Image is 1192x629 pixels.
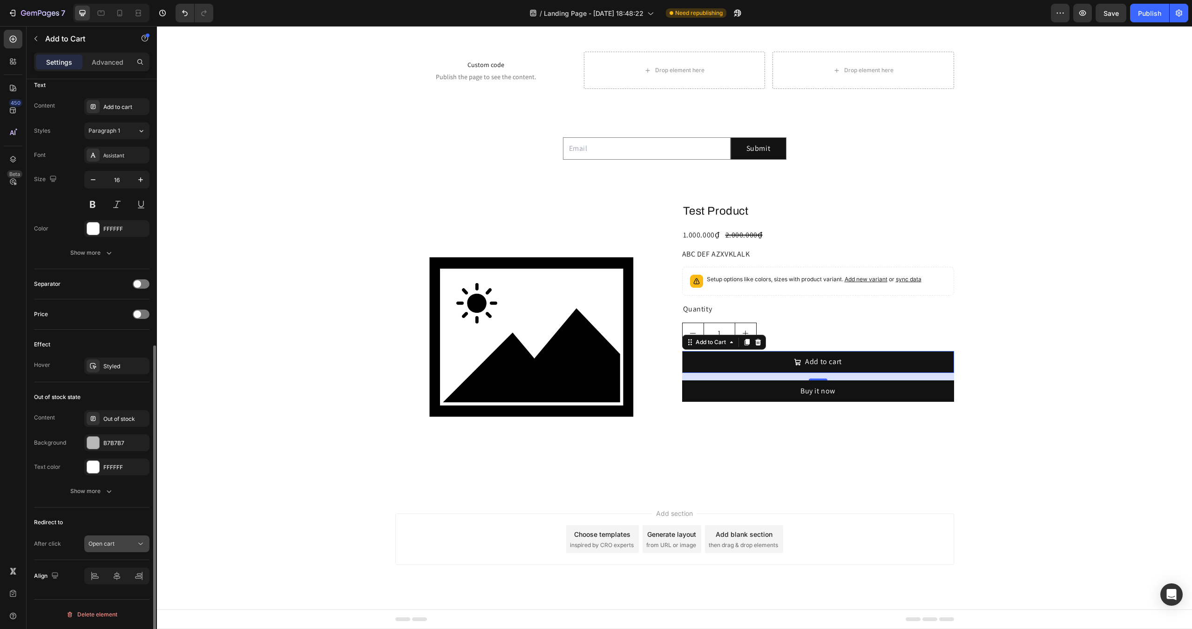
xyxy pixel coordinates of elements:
button: Submit [574,112,629,133]
div: FFFFFF [103,463,147,472]
span: Open cart [88,540,115,547]
div: Delete element [66,609,117,620]
div: Out of stock [103,415,147,423]
span: Add section [495,482,540,492]
button: Show more [34,244,149,261]
button: Publish [1130,4,1169,22]
div: Separator [34,280,61,288]
span: Publish the page to see the content. [238,46,420,55]
div: Font [34,151,46,159]
div: Quantity [525,277,797,289]
div: Content [34,101,55,110]
button: increment [578,297,599,317]
button: decrement [526,297,547,317]
span: Need republishing [675,9,723,17]
div: Background [34,439,66,447]
div: Show more [70,487,114,496]
div: Choose templates [417,503,474,513]
div: Styles [34,127,50,135]
span: Paragraph 1 [88,127,120,135]
button: Save [1096,4,1126,22]
div: Content [34,413,55,422]
div: Text [34,81,46,89]
div: Effect [34,340,50,349]
div: Show more [70,248,114,257]
div: Publish [1138,8,1161,18]
div: 2.000.000₫ [568,203,607,215]
div: Drop element here [687,41,737,48]
div: Add to Cart [537,312,571,320]
p: Add to Cart [45,33,124,44]
button: Open cart [84,535,149,552]
input: Email [406,111,574,134]
div: Color [34,224,48,233]
div: Redirect to [34,518,63,527]
div: Add blank section [559,503,616,513]
div: Align [34,570,61,582]
button: Show more [34,483,149,500]
div: B7B7B7 [103,439,147,447]
div: Add to cart [648,331,685,341]
span: Landing Page - [DATE] 18:48:22 [544,8,643,18]
span: Add new variant [688,250,731,257]
div: Buy it now [643,360,678,370]
div: Drop element here [498,41,548,48]
p: 7 [61,7,65,19]
p: Advanced [92,57,123,67]
button: Add to cart [525,325,797,346]
div: Generate layout [490,503,539,513]
div: Styled [103,362,147,371]
button: 7 [4,4,69,22]
span: then drag & drop elements [552,515,621,523]
div: Add to cart [103,103,147,111]
iframe: Design area [157,26,1192,629]
div: Hover [34,361,50,369]
div: FFFFFF [103,225,147,233]
div: Out of stock state [34,393,81,401]
div: Undo/Redo [176,4,213,22]
button: Paragraph 1 [84,122,149,139]
div: After click [34,540,61,548]
div: Open Intercom Messenger [1160,583,1183,606]
div: Text color [34,463,61,471]
span: or [731,250,765,257]
span: / [540,8,542,18]
div: 1.000.000₫ [525,203,564,215]
div: Size [34,173,59,186]
button: Delete element [34,607,149,622]
div: Price [34,310,48,318]
p: Settings [46,57,72,67]
input: quantity [547,297,578,317]
span: sync data [739,250,765,257]
span: from URL or image [489,515,539,523]
h2: Test Product [525,175,797,196]
span: Custom code [238,33,420,44]
div: Submit [589,117,614,128]
span: inspired by CRO experts [413,515,477,523]
div: Assistant [103,151,147,160]
span: Save [1104,9,1119,17]
div: 450 [9,99,22,107]
button: Buy it now [525,354,797,376]
p: Setup options like colors, sizes with product variant. [550,249,765,258]
div: ABC DEF AZXVKLALK [525,223,797,233]
div: Beta [7,170,22,178]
